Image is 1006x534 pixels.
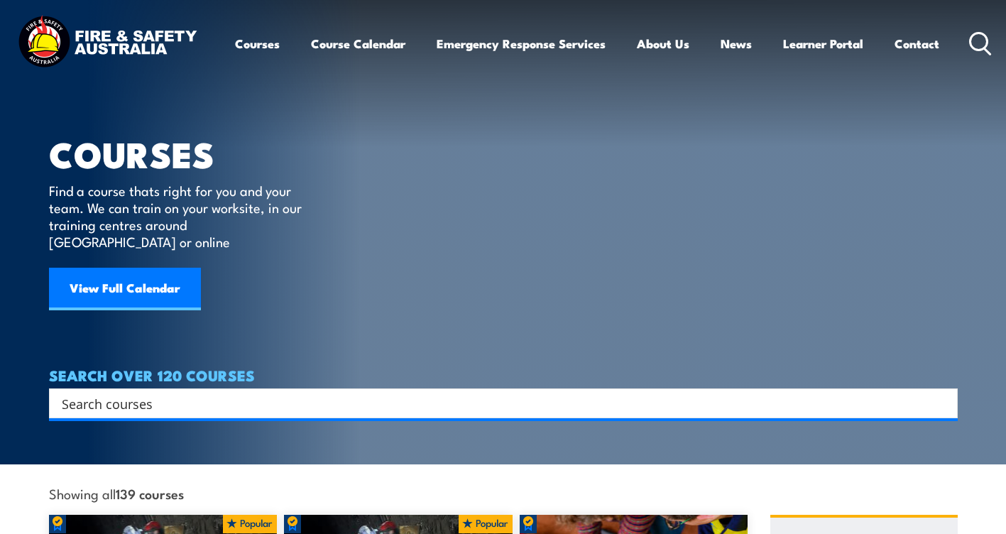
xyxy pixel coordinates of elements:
a: Emergency Response Services [437,25,606,62]
button: Search magnifier button [933,393,953,413]
a: Learner Portal [783,25,863,62]
strong: 139 courses [116,484,184,503]
a: View Full Calendar [49,268,201,310]
h4: SEARCH OVER 120 COURSES [49,367,958,383]
form: Search form [65,393,929,413]
a: Course Calendar [311,25,405,62]
a: Contact [895,25,939,62]
h1: COURSES [49,138,322,168]
p: Find a course thats right for you and your team. We can train on your worksite, in our training c... [49,182,308,250]
a: News [721,25,752,62]
input: Search input [62,393,926,414]
a: Courses [235,25,280,62]
span: Showing all [49,486,184,501]
a: About Us [637,25,689,62]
